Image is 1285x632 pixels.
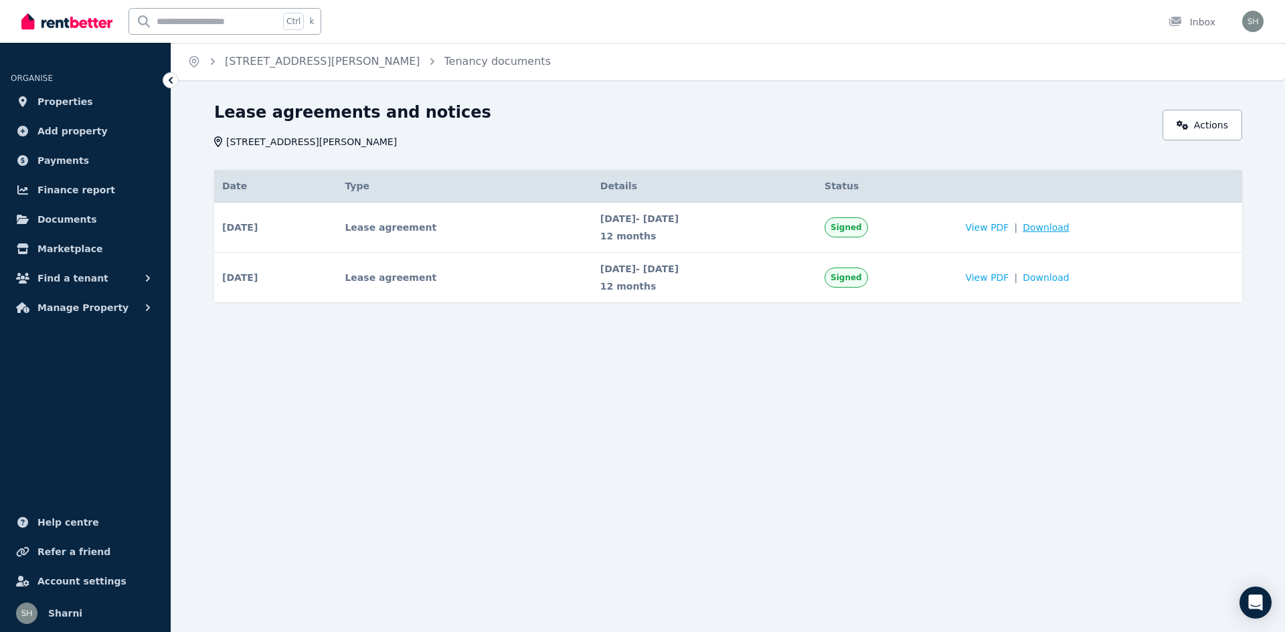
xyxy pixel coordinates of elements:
[11,88,160,115] a: Properties
[37,270,108,286] span: Find a tenant
[171,43,567,80] nav: Breadcrumb
[214,170,337,203] th: Date
[21,11,112,31] img: RentBetter
[1014,221,1017,234] span: |
[11,538,160,565] a: Refer a friend
[37,300,128,316] span: Manage Property
[11,509,160,536] a: Help centre
[222,221,258,234] span: [DATE]
[37,182,115,198] span: Finance report
[11,206,160,233] a: Documents
[283,13,304,30] span: Ctrl
[600,262,808,276] span: [DATE] - [DATE]
[37,94,93,110] span: Properties
[592,170,817,203] th: Details
[11,177,160,203] a: Finance report
[600,229,808,243] span: 12 months
[1014,271,1017,284] span: |
[222,271,258,284] span: [DATE]
[11,568,160,595] a: Account settings
[831,222,862,233] span: Signed
[337,170,592,203] th: Type
[37,211,97,227] span: Documents
[600,212,808,225] span: [DATE] - [DATE]
[600,280,808,293] span: 12 months
[444,55,551,68] a: Tenancy documents
[37,514,99,530] span: Help centre
[965,271,1009,284] span: View PDF
[337,253,592,303] td: Lease agreement
[831,272,862,283] span: Signed
[225,55,420,68] a: [STREET_ADDRESS][PERSON_NAME]
[48,605,82,621] span: Sharni
[965,221,1009,234] span: View PDF
[37,544,110,560] span: Refer a friend
[1242,11,1264,32] img: Sharni
[1239,587,1272,619] div: Open Intercom Messenger
[226,135,397,148] span: [STREET_ADDRESS][PERSON_NAME]
[11,235,160,262] a: Marketplace
[11,74,53,83] span: ORGANISE
[309,16,314,27] span: k
[1163,110,1242,140] a: Actions
[37,123,108,139] span: Add property
[37,152,89,169] span: Payments
[1023,271,1069,284] span: Download
[214,102,491,123] h1: Lease agreements and notices
[1169,15,1215,29] div: Inbox
[11,147,160,174] a: Payments
[337,203,592,253] td: Lease agreement
[16,603,37,624] img: Sharni
[11,118,160,144] a: Add property
[817,170,957,203] th: Status
[11,294,160,321] button: Manage Property
[1023,221,1069,234] span: Download
[37,573,126,589] span: Account settings
[37,241,102,257] span: Marketplace
[11,265,160,292] button: Find a tenant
